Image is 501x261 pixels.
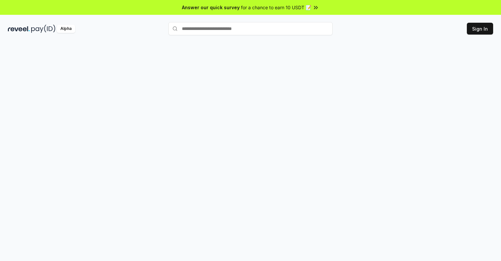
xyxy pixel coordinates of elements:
[57,25,75,33] div: Alpha
[241,4,311,11] span: for a chance to earn 10 USDT 📝
[467,23,493,35] button: Sign In
[182,4,240,11] span: Answer our quick survey
[8,25,30,33] img: reveel_dark
[31,25,55,33] img: pay_id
